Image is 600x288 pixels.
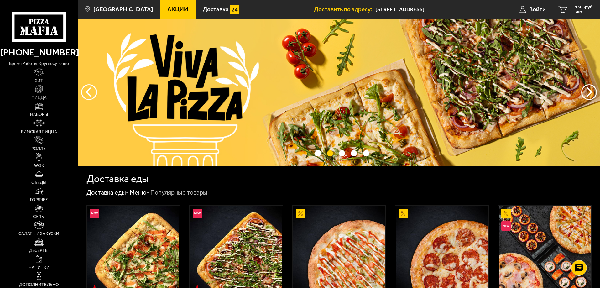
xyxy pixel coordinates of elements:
[31,181,46,185] span: Обеды
[130,189,149,196] a: Меню-
[339,150,345,156] button: точки переключения
[29,265,50,270] span: Напитки
[35,79,43,83] span: Хит
[31,96,47,100] span: Пицца
[90,209,99,218] img: Новинка
[86,189,129,196] a: Доставка еды-
[33,215,45,219] span: Супы
[575,5,594,9] span: 1365 руб.
[501,221,511,231] img: Новинка
[167,6,188,12] span: Акции
[296,209,305,218] img: Акционный
[18,232,59,236] span: Салаты и закуски
[30,198,48,202] span: Горячее
[193,209,202,218] img: Новинка
[399,209,408,218] img: Акционный
[93,6,153,12] span: [GEOGRAPHIC_DATA]
[351,150,357,156] button: точки переключения
[314,6,375,12] span: Доставить по адресу:
[21,130,57,134] span: Римская пицца
[363,150,369,156] button: точки переключения
[203,6,229,12] span: Доставка
[81,84,97,100] button: следующий
[581,84,597,100] button: предыдущий
[86,174,149,184] h1: Доставка еды
[150,189,207,197] div: Популярные товары
[19,283,59,287] span: Дополнительно
[29,249,49,253] span: Десерты
[31,147,47,151] span: Роллы
[501,209,511,218] img: Акционный
[529,6,546,12] span: Войти
[575,10,594,14] span: 3 шт.
[327,150,333,156] button: точки переключения
[34,164,44,168] span: WOK
[230,5,239,14] img: 15daf4d41897b9f0e9f617042186c801.svg
[315,150,321,156] button: точки переключения
[375,4,495,15] input: Ваш адрес доставки
[30,113,48,117] span: Наборы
